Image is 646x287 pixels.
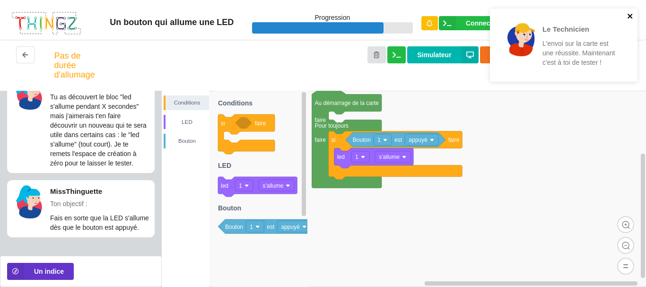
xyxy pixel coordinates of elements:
text: est [267,224,275,230]
button: close [627,12,634,21]
text: s'allume [262,183,283,189]
div: Ta base fonctionne bien ! [439,16,536,31]
text: LED [218,162,231,169]
div: LED [166,117,209,127]
button: Ouvrir le moniteur [387,46,406,63]
text: 1 [250,224,253,230]
img: thingz_logo.png [11,11,82,36]
text: led [221,183,228,189]
div: Connecté à la carte [466,20,526,26]
text: appuyé [281,224,300,230]
div: Conditions [166,98,209,107]
text: est [394,137,402,143]
p: MissThinguette [50,186,149,196]
p: Progression [252,13,413,22]
text: si [331,137,335,143]
text: Bouton [352,137,370,143]
p: Ton objectif : [50,199,149,209]
text: 1 [377,137,381,143]
text: 1 [355,154,358,160]
text: led [337,154,344,160]
text: appuyé [409,137,428,143]
text: faire [448,137,459,143]
text: s'allume [379,154,400,160]
div: Un bouton qui allume une LED [92,17,253,28]
p: L'envoi sur la carte est une réussite. Maintenant c'est à toi de tester ! [542,39,616,67]
text: si [221,120,225,127]
button: Annuler les modifications et revenir au début de l'étape [367,46,386,63]
button: Simulateur [407,46,478,63]
div: Pas de durée d'allumage [54,51,95,79]
p: Le Technicien [542,24,616,34]
p: Tu as découvert le bloc "led s'allume pendant X secondes" mais j'aimerais t'en faire découvrir un... [50,92,149,168]
text: Conditions [218,99,253,107]
div: Bouton [166,136,209,146]
text: faire [255,120,266,127]
text: 1 [239,183,242,189]
text: Bouton [225,224,243,230]
text: Pour toujours [314,122,348,129]
text: faire [314,117,326,123]
p: Fais en sorte que la LED s'allume dès que le bouton est appuyé. [50,213,149,232]
button: Téléverser [480,46,550,63]
text: faire [314,137,326,143]
text: Bouton [218,204,241,212]
text: Au démarrage de la carte [314,100,379,106]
